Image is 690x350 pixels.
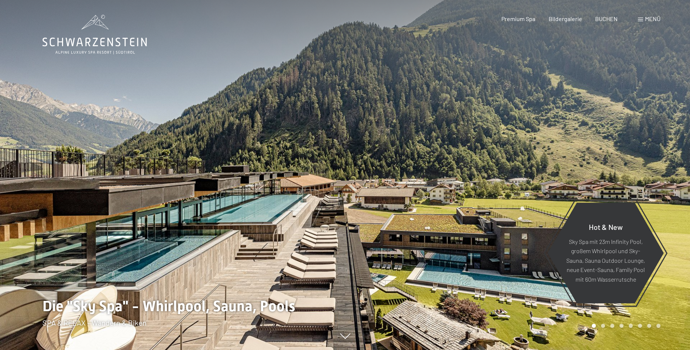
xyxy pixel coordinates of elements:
div: Carousel Page 6 [638,324,642,328]
a: Bildergalerie [549,15,582,22]
div: Carousel Page 3 [610,324,614,328]
a: Hot & New Sky Spa mit 23m Infinity Pool, großem Whirlpool und Sky-Sauna, Sauna Outdoor Lounge, ne... [547,202,664,304]
div: Carousel Page 2 [601,324,605,328]
div: Carousel Pagination [589,324,660,328]
div: Carousel Page 4 [619,324,624,328]
div: Carousel Page 1 (Current Slide) [592,324,596,328]
p: Sky Spa mit 23m Infinity Pool, großem Whirlpool und Sky-Sauna, Sauna Outdoor Lounge, neue Event-S... [566,237,646,284]
div: Carousel Page 5 [629,324,633,328]
div: Carousel Page 8 [656,324,660,328]
a: BUCHEN [595,15,618,22]
span: Menü [645,15,660,22]
div: Carousel Page 7 [647,324,651,328]
span: Hot & New [589,222,623,231]
a: Premium Spa [501,15,535,22]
